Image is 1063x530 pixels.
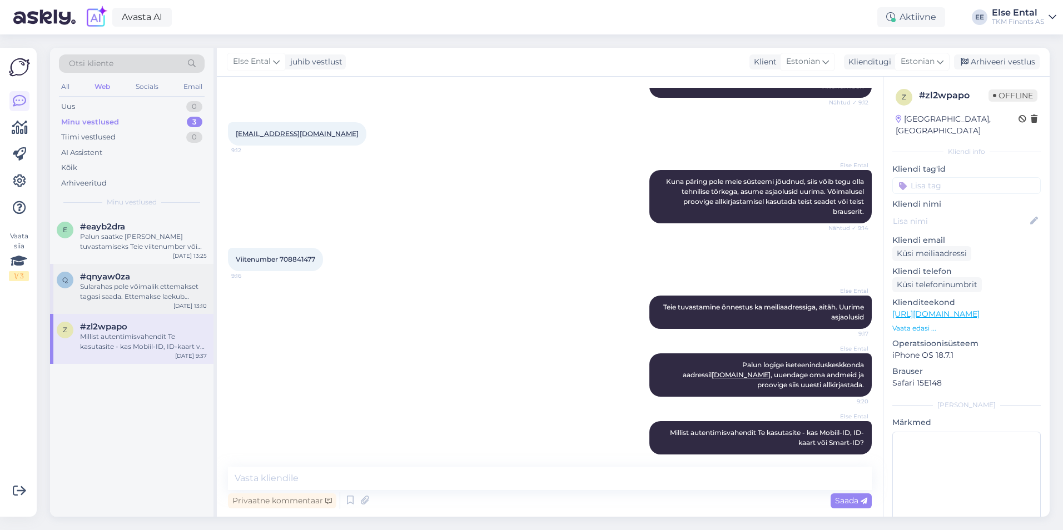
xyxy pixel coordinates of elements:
[233,56,271,68] span: Else Ental
[181,79,205,94] div: Email
[286,56,342,68] div: juhib vestlust
[80,322,127,332] span: #zl2wpapo
[133,79,161,94] div: Socials
[112,8,172,27] a: Avasta AI
[62,276,68,284] span: q
[175,352,207,360] div: [DATE] 9:37
[663,303,866,321] span: Teie tuvastamine õnnestus ka meiliaadressiga, aitäh. Uurime asjaolusid
[786,56,820,68] span: Estonian
[892,366,1041,377] p: Brauser
[877,7,945,27] div: Aktiivne
[236,255,315,263] span: Viitenumber 708841477
[9,271,29,281] div: 1 / 3
[892,297,1041,308] p: Klienditeekond
[80,282,207,302] div: Sularahas pole võimalik ettemakset tagasi saada. Ettemakse laekub kontole, millelt makse sooritati
[896,113,1019,137] div: [GEOGRAPHIC_DATA], [GEOGRAPHIC_DATA]
[80,272,130,282] span: #qnyaw0za
[186,101,202,112] div: 0
[92,79,112,94] div: Web
[892,323,1041,333] p: Vaata edasi ...
[892,277,982,292] div: Küsi telefoninumbrit
[107,197,157,207] span: Minu vestlused
[892,417,1041,428] p: Märkmed
[80,232,207,252] div: Palun saatke [PERSON_NAME] tuvastamiseks Teie viitenumber või Partnerkaardi number.
[187,117,202,128] div: 3
[892,177,1041,194] input: Lisa tag
[9,231,29,281] div: Vaata siia
[173,302,207,310] div: [DATE] 13:10
[666,177,866,216] span: Kuna päring pole meie süsteemi jõudnud, siis võib tegu olla tehnilise tõrkega, asume asjaolusid u...
[186,132,202,143] div: 0
[9,57,30,78] img: Askly Logo
[85,6,108,29] img: explore-ai
[827,329,868,338] span: 9:17
[893,215,1028,227] input: Lisa nimi
[61,101,75,112] div: Uus
[231,146,273,154] span: 9:12
[902,93,906,101] span: z
[892,163,1041,175] p: Kliendi tag'id
[972,9,987,25] div: EE
[61,132,116,143] div: Tiimi vestlused
[827,287,868,295] span: Else Ental
[61,178,107,189] div: Arhiveeritud
[61,117,119,128] div: Minu vestlused
[827,412,868,421] span: Else Ental
[69,58,113,69] span: Otsi kliente
[670,428,864,447] span: Millist autentimisvahendit Te kasutasite - kas Mobiil-ID, ID-kaart või Smart-ID?
[919,89,989,102] div: # zl2wpapo
[835,496,867,506] span: Saada
[228,493,336,508] div: Privaatne kommentaar
[827,98,868,107] span: Nähtud ✓ 9:12
[827,455,868,463] span: 9:37
[992,8,1044,17] div: Else Ental
[749,56,777,68] div: Klient
[844,56,891,68] div: Klienditugi
[827,161,868,169] span: Else Ental
[61,147,102,158] div: AI Assistent
[80,332,207,352] div: Millist autentimisvahendit Te kasutasite - kas Mobiil-ID, ID-kaart või Smart-ID?
[59,79,72,94] div: All
[901,56,935,68] span: Estonian
[80,222,125,232] span: #eayb2dra
[992,17,1044,26] div: TKM Finants AS
[989,89,1037,102] span: Offline
[236,129,359,138] a: [EMAIL_ADDRESS][DOMAIN_NAME]
[61,162,77,173] div: Kõik
[992,8,1056,26] a: Else EntalTKM Finants AS
[892,349,1041,361] p: iPhone OS 18.7.1
[827,224,868,232] span: Nähtud ✓ 9:14
[892,309,980,319] a: [URL][DOMAIN_NAME]
[892,147,1041,157] div: Kliendi info
[892,266,1041,277] p: Kliendi telefon
[173,252,207,260] div: [DATE] 13:25
[827,397,868,406] span: 9:20
[892,198,1041,210] p: Kliendi nimi
[892,338,1041,349] p: Operatsioonisüsteem
[954,54,1040,69] div: Arhiveeri vestlus
[892,246,971,261] div: Küsi meiliaadressi
[892,377,1041,389] p: Safari 15E148
[683,361,866,389] span: Palun logige iseteeninduskeskkonda aadressil , uuendage oma andmeid ja proovige siis uuesti allki...
[63,226,67,234] span: e
[892,400,1041,410] div: [PERSON_NAME]
[712,371,771,379] a: [DOMAIN_NAME]
[892,234,1041,246] p: Kliendi email
[231,272,273,280] span: 9:16
[827,344,868,353] span: Else Ental
[63,326,67,334] span: z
